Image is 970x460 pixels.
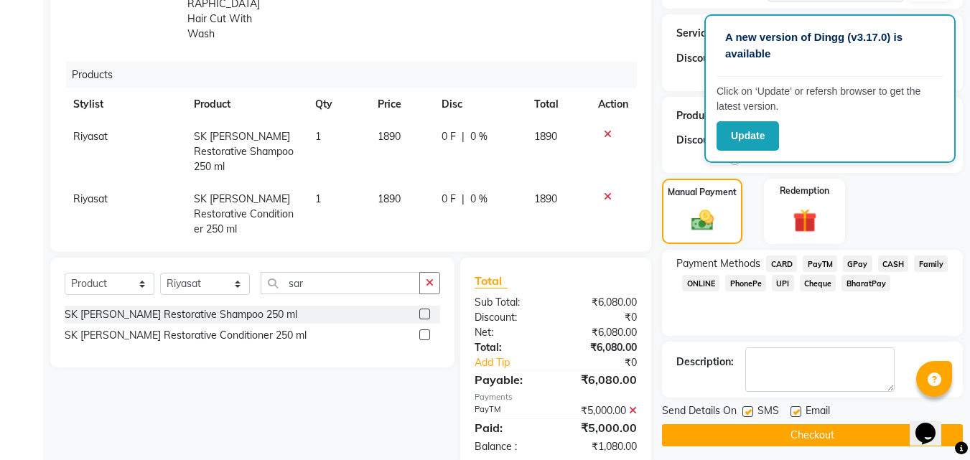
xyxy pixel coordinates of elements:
span: 0 % [470,129,488,144]
span: Riyasat [73,130,108,143]
div: Discount: [676,133,721,148]
div: ₹6,080.00 [556,340,648,355]
div: ₹6,080.00 [556,371,648,388]
button: Checkout [662,424,963,446]
div: Paid: [464,419,556,436]
div: Net: [464,325,556,340]
span: | [462,192,465,207]
div: ₹5,000.00 [556,403,648,418]
div: ₹5,000.00 [556,419,648,436]
span: Email [806,403,830,421]
div: ₹6,080.00 [556,295,648,310]
p: Click on ‘Update’ or refersh browser to get the latest version. [717,84,943,114]
div: Balance : [464,439,556,454]
span: 1890 [534,130,557,143]
span: SK [PERSON_NAME] Restorative Shampoo 250 ml [194,130,294,173]
th: Price [369,88,433,121]
span: 1890 [378,130,401,143]
span: Cheque [800,275,836,291]
div: Discount: [464,310,556,325]
span: CARD [766,255,797,272]
div: PayTM [464,403,556,418]
th: Action [589,88,637,121]
button: Update [717,121,779,151]
th: Product [185,88,307,121]
span: 1890 [534,192,557,205]
label: Manual Payment [668,186,737,199]
span: Total [475,273,508,288]
div: Payable: [464,371,556,388]
div: ₹0 [556,310,648,325]
img: _gift.svg [785,206,824,235]
div: ₹1,080.00 [556,439,648,454]
iframe: chat widget [910,403,956,446]
div: SK [PERSON_NAME] Restorative Conditioner 250 ml [65,328,307,343]
div: Service Total: [676,26,742,41]
th: Qty [307,88,369,121]
span: ONLINE [682,275,719,291]
input: Search or Scan [261,272,420,294]
div: ₹6,080.00 [556,325,648,340]
p: A new version of Dingg (v3.17.0) is available [725,29,935,62]
th: Stylist [65,88,185,121]
span: UPI [772,275,794,291]
span: Send Details On [662,403,737,421]
div: Discount: [676,51,721,66]
span: 1890 [378,192,401,205]
span: Family [914,255,948,272]
span: 1 [315,192,321,205]
label: Redemption [780,184,829,197]
span: 0 F [442,192,456,207]
span: SK [PERSON_NAME] Restorative Conditioner 250 ml [194,192,294,235]
div: Description: [676,355,734,370]
span: CASH [878,255,909,272]
a: Add Tip [464,355,571,370]
span: Payment Methods [676,256,760,271]
span: 0 % [470,192,488,207]
div: Product Total: [676,108,743,123]
div: Sub Total: [464,295,556,310]
img: _cash.svg [684,207,721,233]
span: Riyasat [73,192,108,205]
th: Total [526,88,590,121]
span: 0 F [442,129,456,144]
span: BharatPay [841,275,890,291]
div: Total: [464,340,556,355]
span: | [462,129,465,144]
span: PhonePe [725,275,766,291]
div: ₹0 [572,355,648,370]
div: Payments [475,391,637,403]
span: GPay [843,255,872,272]
span: PayTM [803,255,837,272]
div: SK [PERSON_NAME] Restorative Shampoo 250 ml [65,307,297,322]
span: SMS [757,403,779,421]
span: 1 [315,130,321,143]
th: Disc [433,88,526,121]
div: Products [66,62,648,88]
